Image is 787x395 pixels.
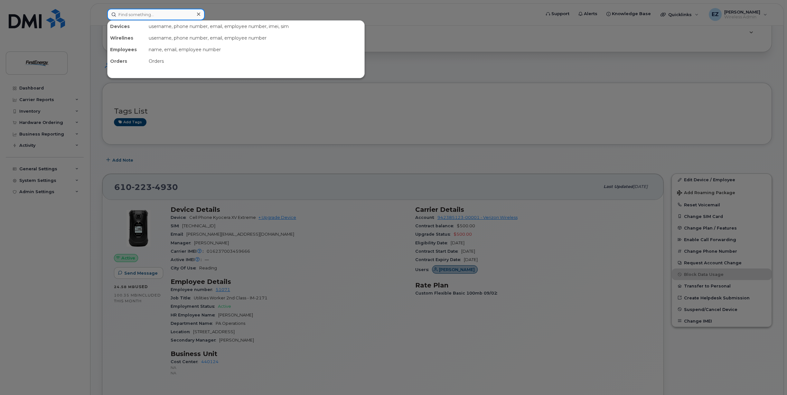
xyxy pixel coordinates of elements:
div: username, phone number, email, employee number [146,32,364,44]
div: name, email, employee number [146,44,364,55]
div: Wirelines [108,32,146,44]
div: Orders [108,55,146,67]
div: Orders [146,55,364,67]
div: Employees [108,44,146,55]
input: Find something... [107,9,205,20]
iframe: Messenger Launcher [759,367,782,390]
div: username, phone number, email, employee number, imei, sim [146,21,364,32]
div: Devices [108,21,146,32]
